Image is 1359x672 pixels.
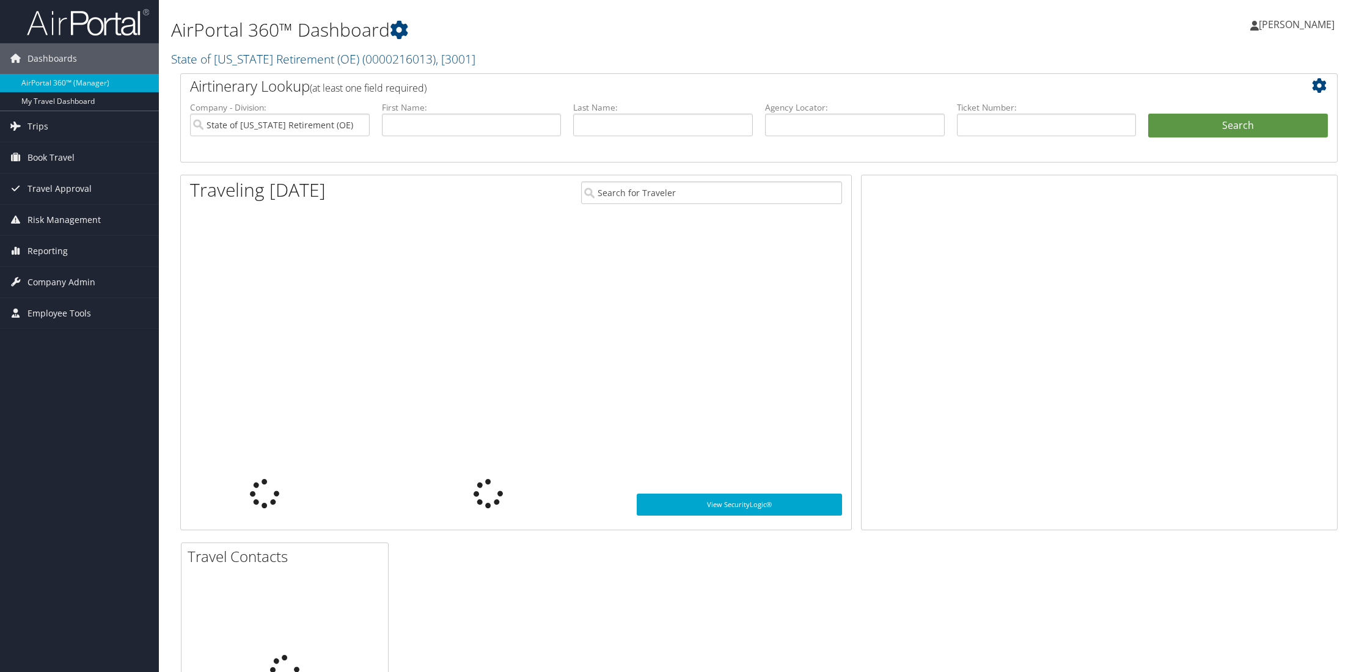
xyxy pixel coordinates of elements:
[382,101,562,114] label: First Name:
[190,76,1231,97] h2: Airtinerary Lookup
[27,142,75,173] span: Book Travel
[27,8,149,37] img: airportal-logo.png
[1148,114,1328,138] button: Search
[765,101,945,114] label: Agency Locator:
[573,101,753,114] label: Last Name:
[171,51,475,67] a: State of [US_STATE] Retirement (OE)
[310,81,427,95] span: (at least one field required)
[362,51,436,67] span: ( 0000216013 )
[581,181,842,204] input: Search for Traveler
[957,101,1137,114] label: Ticket Number:
[171,17,955,43] h1: AirPortal 360™ Dashboard
[27,298,91,329] span: Employee Tools
[27,173,92,204] span: Travel Approval
[637,494,842,516] a: View SecurityLogic®
[27,205,101,235] span: Risk Management
[27,111,48,142] span: Trips
[27,236,68,266] span: Reporting
[190,101,370,114] label: Company - Division:
[436,51,475,67] span: , [ 3001 ]
[1259,18,1335,31] span: [PERSON_NAME]
[1250,6,1347,43] a: [PERSON_NAME]
[27,267,95,298] span: Company Admin
[190,177,326,203] h1: Traveling [DATE]
[188,546,388,567] h2: Travel Contacts
[27,43,77,74] span: Dashboards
